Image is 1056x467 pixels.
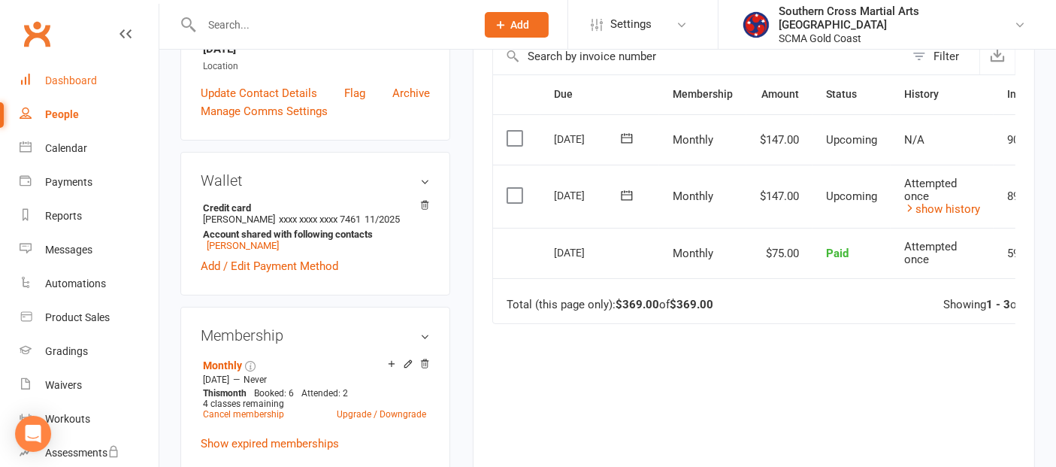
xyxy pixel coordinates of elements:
[20,335,159,368] a: Gradings
[203,202,422,214] strong: Credit card
[610,8,652,41] span: Settings
[18,15,56,53] a: Clubworx
[779,5,1014,32] div: Southern Cross Martial Arts [GEOGRAPHIC_DATA]
[203,229,422,240] strong: Account shared with following contacts
[344,84,365,102] a: Flag
[904,240,957,266] span: Attempted once
[201,437,339,450] a: Show expired memberships
[493,38,905,74] input: Search by invoice number
[45,244,92,256] div: Messages
[507,299,713,311] div: Total (this page only): of
[197,14,465,35] input: Search...
[673,247,713,260] span: Monthly
[203,359,242,371] a: Monthly
[485,12,549,38] button: Add
[20,98,159,132] a: People
[301,388,348,399] span: Attended: 2
[45,176,92,188] div: Payments
[203,388,220,399] span: This
[203,399,284,409] span: 4 classes remaining
[746,114,812,165] td: $147.00
[45,447,120,459] div: Assessments
[746,228,812,279] td: $75.00
[826,133,877,147] span: Upcoming
[20,301,159,335] a: Product Sales
[20,368,159,402] a: Waivers
[554,127,623,150] div: [DATE]
[20,132,159,165] a: Calendar
[201,84,317,102] a: Update Contact Details
[616,298,659,311] strong: $369.00
[904,202,980,216] a: show history
[254,388,294,399] span: Booked: 6
[45,108,79,120] div: People
[540,75,659,114] th: Due
[201,172,430,189] h3: Wallet
[203,59,430,74] div: Location
[659,75,746,114] th: Membership
[199,388,250,399] div: month
[511,19,530,31] span: Add
[45,311,110,323] div: Product Sales
[670,298,713,311] strong: $369.00
[746,75,812,114] th: Amount
[20,199,159,233] a: Reports
[20,267,159,301] a: Automations
[45,74,97,86] div: Dashboard
[45,277,106,290] div: Automations
[201,200,430,253] li: [PERSON_NAME]
[392,84,430,102] a: Archive
[20,165,159,199] a: Payments
[45,413,90,425] div: Workouts
[554,183,623,207] div: [DATE]
[673,190,713,203] span: Monthly
[203,375,229,385] span: [DATE]
[20,64,159,98] a: Dashboard
[201,327,430,344] h3: Membership
[337,409,426,420] a: Upgrade / Downgrade
[904,177,957,203] span: Attempted once
[826,190,877,203] span: Upcoming
[365,214,400,225] span: 11/2025
[244,375,267,385] span: Never
[812,75,891,114] th: Status
[15,416,51,452] div: Open Intercom Messenger
[779,32,1014,45] div: SCMA Gold Coast
[45,142,87,154] div: Calendar
[891,75,994,114] th: History
[203,409,284,420] a: Cancel membership
[199,374,430,386] div: —
[673,133,713,147] span: Monthly
[826,247,849,260] span: Paid
[20,402,159,436] a: Workouts
[207,240,279,251] a: [PERSON_NAME]
[933,47,959,65] div: Filter
[45,379,82,391] div: Waivers
[554,241,623,264] div: [DATE]
[45,210,82,222] div: Reports
[20,233,159,267] a: Messages
[746,165,812,228] td: $147.00
[905,38,979,74] button: Filter
[201,257,338,275] a: Add / Edit Payment Method
[279,214,361,225] span: xxxx xxxx xxxx 7461
[986,298,1010,311] strong: 1 - 3
[741,10,771,40] img: thumb_image1620786302.png
[201,102,328,120] a: Manage Comms Settings
[45,345,88,357] div: Gradings
[904,133,924,147] span: N/A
